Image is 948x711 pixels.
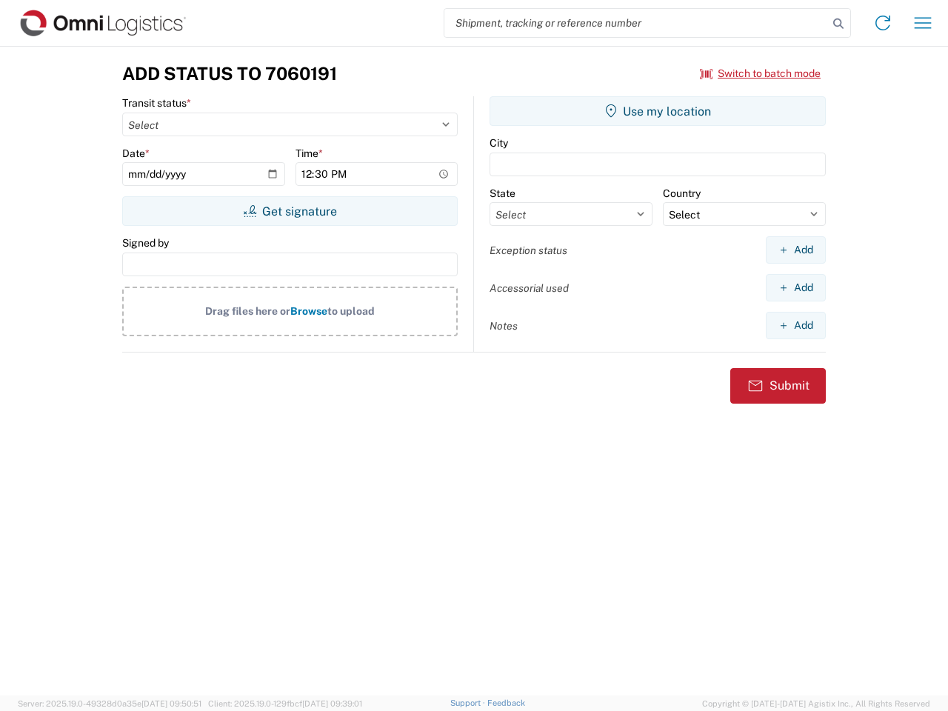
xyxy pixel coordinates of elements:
[141,699,201,708] span: [DATE] 09:50:51
[122,236,169,250] label: Signed by
[766,312,826,339] button: Add
[18,699,201,708] span: Server: 2025.19.0-49328d0a35e
[487,698,525,707] a: Feedback
[766,274,826,301] button: Add
[296,147,323,160] label: Time
[702,697,930,710] span: Copyright © [DATE]-[DATE] Agistix Inc., All Rights Reserved
[205,305,290,317] span: Drag files here or
[302,699,362,708] span: [DATE] 09:39:01
[490,96,826,126] button: Use my location
[327,305,375,317] span: to upload
[490,187,515,200] label: State
[700,61,821,86] button: Switch to batch mode
[122,63,337,84] h3: Add Status to 7060191
[490,319,518,333] label: Notes
[444,9,828,37] input: Shipment, tracking or reference number
[490,281,569,295] label: Accessorial used
[122,147,150,160] label: Date
[450,698,487,707] a: Support
[122,96,191,110] label: Transit status
[490,244,567,257] label: Exception status
[490,136,508,150] label: City
[663,187,701,200] label: Country
[730,368,826,404] button: Submit
[122,196,458,226] button: Get signature
[290,305,327,317] span: Browse
[766,236,826,264] button: Add
[208,699,362,708] span: Client: 2025.19.0-129fbcf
